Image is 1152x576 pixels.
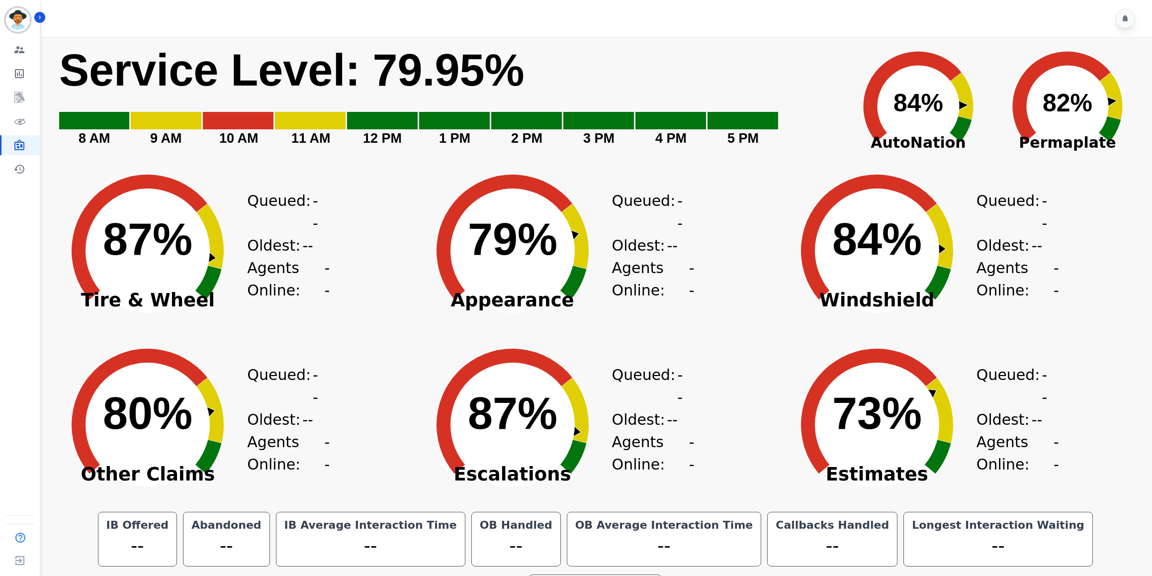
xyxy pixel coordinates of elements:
span: -- [325,257,332,301]
div: Oldest: [612,234,687,257]
div: Agents Online: [612,257,697,301]
div: -- [910,532,1086,560]
div: Oldest: [976,234,1051,257]
span: -- [689,257,697,301]
text: 11 AM [291,131,331,146]
text: 73% [832,388,922,438]
div: Agents Online: [247,431,332,476]
div: OB Handled [478,518,554,532]
text: 2 PM [511,131,542,146]
div: -- [573,532,755,560]
text: 80% [103,388,192,438]
span: -- [1054,431,1061,476]
text: 4 PM [655,131,687,146]
span: Appearance [413,295,612,305]
span: -- [313,190,322,234]
div: -- [774,532,891,560]
text: 87% [103,214,192,264]
span: -- [677,190,686,234]
span: -- [1054,257,1061,301]
div: -- [104,532,171,560]
div: Queued: [612,190,687,234]
div: -- [282,532,459,560]
span: -- [313,364,322,408]
img: Bordered avatar [6,8,30,32]
div: Agents Online: [976,257,1061,301]
div: Queued: [612,364,687,408]
span: Other Claims [48,470,247,480]
span: -- [1032,234,1043,257]
text: 5 PM [727,131,759,146]
div: Oldest: [247,234,322,257]
div: Longest Interaction Waiting [910,518,1086,532]
div: Agents Online: [976,431,1061,476]
span: -- [325,431,332,476]
span: Escalations [413,470,612,480]
span: -- [1042,190,1051,234]
text: 82% [1043,89,1092,117]
text: Service Level: 79.95% [59,45,525,95]
div: IB Average Interaction Time [282,518,459,532]
span: Windshield [778,295,976,305]
text: 9 AM [150,131,182,146]
span: -- [689,431,697,476]
text: 84% [832,214,922,264]
span: -- [302,408,313,431]
span: Tire & Wheel [48,295,247,305]
div: Queued: [247,364,322,408]
span: Estimates [778,470,976,480]
div: -- [478,532,554,560]
span: Permaplate [993,131,1142,154]
span: -- [667,234,678,257]
div: IB Offered [104,518,171,532]
div: Queued: [247,190,322,234]
span: -- [1042,364,1051,408]
span: -- [302,234,313,257]
text: 1 PM [439,131,470,146]
div: Agents Online: [612,431,697,476]
span: -- [677,364,686,408]
text: 87% [468,388,557,438]
div: Abandoned [189,518,263,532]
text: 8 AM [79,131,110,146]
div: Oldest: [247,408,322,431]
span: -- [667,408,678,431]
div: Oldest: [976,408,1051,431]
text: 10 AM [219,131,259,146]
div: Oldest: [612,408,687,431]
text: 84% [893,89,943,117]
div: Queued: [976,190,1051,234]
div: Callbacks Handled [774,518,891,532]
span: AutoNation [844,131,993,154]
div: -- [189,532,263,560]
text: 3 PM [583,131,615,146]
div: OB Average Interaction Time [573,518,755,532]
div: Queued: [976,364,1051,408]
svg: Service Level: 0% [58,43,838,155]
text: 79% [468,214,557,264]
span: -- [1032,408,1043,431]
div: Agents Online: [247,257,332,301]
text: 12 PM [363,131,402,146]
